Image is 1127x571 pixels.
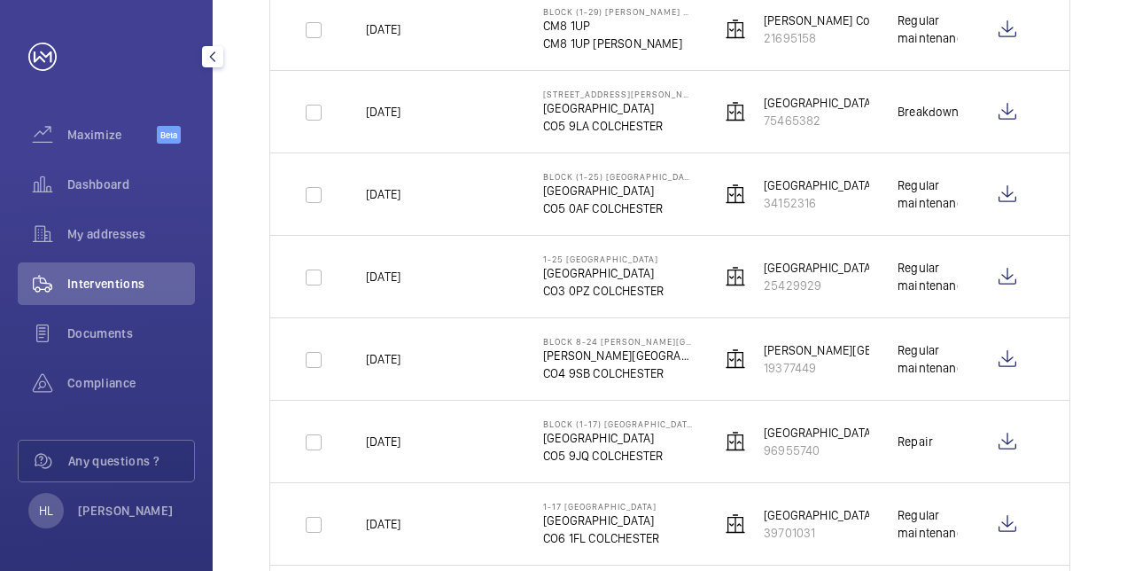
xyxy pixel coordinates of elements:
[764,194,874,212] p: 34152316
[78,502,174,520] p: [PERSON_NAME]
[898,259,958,294] div: Regular maintenance
[366,433,400,450] p: [DATE]
[764,176,874,194] p: [GEOGRAPHIC_DATA]
[725,348,746,370] img: elevator.svg
[543,254,664,264] p: 1-25 [GEOGRAPHIC_DATA]
[764,12,886,29] p: [PERSON_NAME] Court
[898,506,958,542] div: Regular maintenance
[725,513,746,535] img: elevator.svg
[725,431,746,452] img: elevator.svg
[543,171,692,182] p: Block (1-25) [GEOGRAPHIC_DATA]
[67,374,195,392] span: Compliance
[68,452,194,470] span: Any questions ?
[67,225,195,243] span: My addresses
[543,17,692,35] p: CM8 1UP
[67,126,157,144] span: Maximize
[543,512,659,529] p: [GEOGRAPHIC_DATA]
[898,433,933,450] div: Repair
[764,424,874,442] p: [GEOGRAPHIC_DATA]
[725,184,746,205] img: elevator.svg
[725,19,746,40] img: elevator.svg
[764,442,874,459] p: 96955740
[67,275,195,293] span: Interventions
[67,325,195,342] span: Documents
[898,176,958,212] div: Regular maintenance
[543,364,692,382] p: CO4 9SB COLCHESTER
[157,126,181,144] span: Beta
[366,20,400,38] p: [DATE]
[764,277,874,294] p: 25429929
[764,524,874,542] p: 39701031
[725,266,746,287] img: elevator.svg
[543,182,692,199] p: [GEOGRAPHIC_DATA]
[764,29,886,47] p: 21695158
[543,429,692,447] p: [GEOGRAPHIC_DATA]
[764,506,874,524] p: [GEOGRAPHIC_DATA]
[543,336,692,347] p: Block 8-24 [PERSON_NAME][GEOGRAPHIC_DATA][PERSON_NAME]
[39,502,53,520] p: HL
[366,350,400,368] p: [DATE]
[67,176,195,193] span: Dashboard
[764,341,1053,359] p: [PERSON_NAME][GEOGRAPHIC_DATA][PERSON_NAME]
[764,259,874,277] p: [GEOGRAPHIC_DATA]
[366,268,400,285] p: [DATE]
[764,112,911,129] p: 75465382
[764,359,1053,377] p: 19377449
[543,501,659,512] p: 1-17 [GEOGRAPHIC_DATA]
[543,35,692,52] p: CM8 1UP [PERSON_NAME]
[543,264,664,282] p: [GEOGRAPHIC_DATA]
[543,99,692,117] p: [GEOGRAPHIC_DATA]
[543,447,692,465] p: CO5 9JQ COLCHESTER
[366,515,400,533] p: [DATE]
[764,94,911,112] p: [GEOGRAPHIC_DATA] 26-34
[543,282,664,300] p: CO3 0PZ COLCHESTER
[366,103,400,121] p: [DATE]
[898,12,958,47] div: Regular maintenance
[543,89,692,99] p: [STREET_ADDRESS][PERSON_NAME]
[543,418,692,429] p: Block (1-17) [GEOGRAPHIC_DATA]
[543,6,692,17] p: Block (1-29) [PERSON_NAME] Court
[543,199,692,217] p: CO5 0AF COLCHESTER
[898,341,958,377] div: Regular maintenance
[898,103,958,121] div: Breakdown
[366,185,400,203] p: [DATE]
[543,529,659,547] p: CO6 1FL COLCHESTER
[543,117,692,135] p: CO5 9LA COLCHESTER
[543,347,692,364] p: [PERSON_NAME][GEOGRAPHIC_DATA][PERSON_NAME]
[725,101,746,122] img: elevator.svg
